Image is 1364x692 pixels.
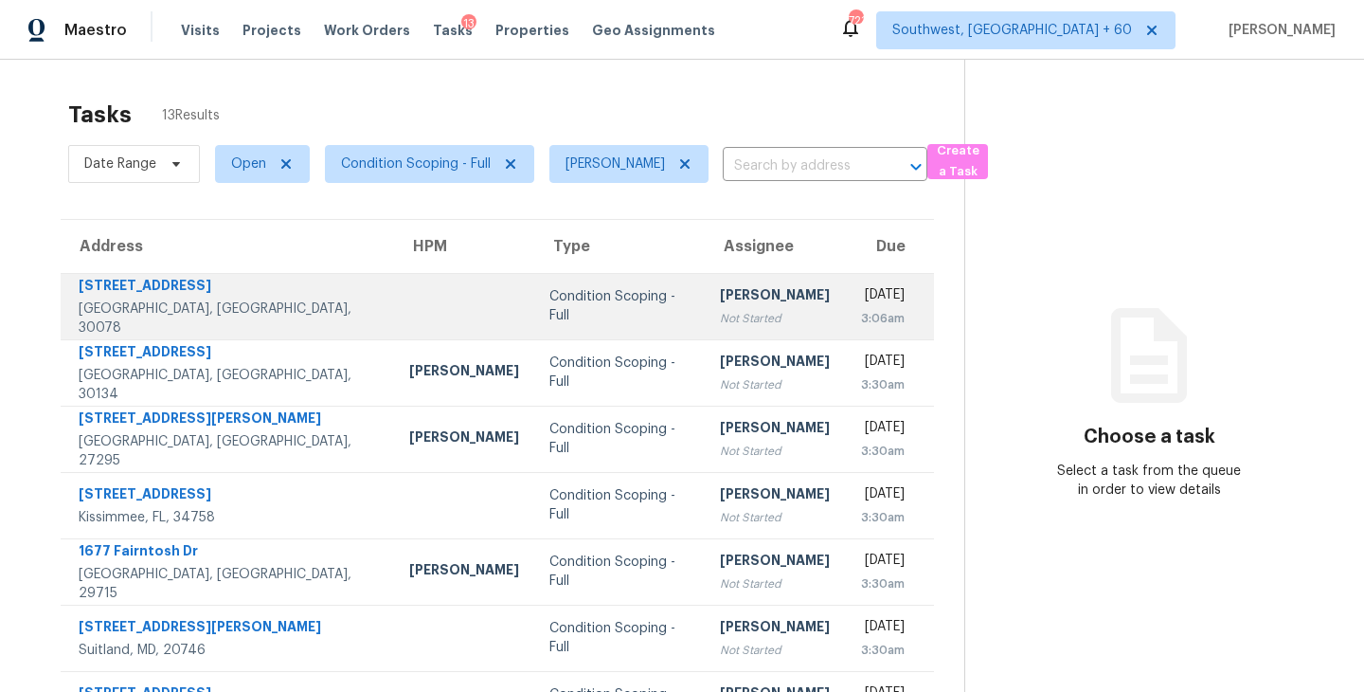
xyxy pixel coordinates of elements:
[242,21,301,40] span: Projects
[860,617,905,641] div: [DATE]
[341,155,491,173] span: Condition Scoping - Full
[549,486,690,524] div: Condition Scoping - Full
[860,442,905,461] div: 3:30am
[79,484,379,508] div: [STREET_ADDRESS]
[860,508,905,527] div: 3:30am
[79,432,379,470] div: [GEOGRAPHIC_DATA], [GEOGRAPHIC_DATA], 27295
[549,420,690,458] div: Condition Scoping - Full
[723,152,874,181] input: Search by address
[592,21,715,40] span: Geo Assignments
[565,155,665,173] span: [PERSON_NAME]
[892,21,1132,40] span: Southwest, [GEOGRAPHIC_DATA] + 60
[549,287,690,325] div: Condition Scoping - Full
[705,220,845,273] th: Assignee
[720,352,830,375] div: [PERSON_NAME]
[1221,21,1336,40] span: [PERSON_NAME]
[534,220,705,273] th: Type
[162,106,220,125] span: 13 Results
[937,140,978,184] span: Create a Task
[720,285,830,309] div: [PERSON_NAME]
[720,574,830,593] div: Not Started
[79,641,379,660] div: Suitland, MD, 20746
[860,574,905,593] div: 3:30am
[461,14,476,33] div: 13
[720,375,830,394] div: Not Started
[409,428,519,451] div: [PERSON_NAME]
[1057,462,1242,500] div: Select a task from the queue in order to view details
[79,541,379,565] div: 1677 Fairntosh Dr
[64,21,127,40] span: Maestro
[394,220,534,273] th: HPM
[79,366,379,404] div: [GEOGRAPHIC_DATA], [GEOGRAPHIC_DATA], 30134
[549,553,690,591] div: Condition Scoping - Full
[720,508,830,527] div: Not Started
[720,641,830,660] div: Not Started
[79,342,379,366] div: [STREET_ADDRESS]
[79,617,379,641] div: [STREET_ADDRESS][PERSON_NAME]
[79,508,379,527] div: Kissimmee, FL, 34758
[61,220,394,273] th: Address
[860,285,905,309] div: [DATE]
[720,617,830,641] div: [PERSON_NAME]
[860,641,905,660] div: 3:30am
[549,619,690,657] div: Condition Scoping - Full
[79,276,379,300] div: [STREET_ADDRESS]
[860,484,905,508] div: [DATE]
[860,352,905,375] div: [DATE]
[324,21,410,40] span: Work Orders
[720,484,830,508] div: [PERSON_NAME]
[903,154,929,180] button: Open
[84,155,156,173] span: Date Range
[860,551,905,574] div: [DATE]
[68,105,132,124] h2: Tasks
[1084,428,1215,446] h3: Choose a task
[549,354,690,392] div: Condition Scoping - Full
[860,418,905,442] div: [DATE]
[409,361,519,385] div: [PERSON_NAME]
[860,309,905,328] div: 3:06am
[720,418,830,442] div: [PERSON_NAME]
[860,375,905,394] div: 3:30am
[927,144,988,179] button: Create a Task
[720,442,830,461] div: Not Started
[849,11,862,30] div: 721
[845,220,934,273] th: Due
[79,565,379,603] div: [GEOGRAPHIC_DATA], [GEOGRAPHIC_DATA], 29715
[231,155,266,173] span: Open
[433,24,473,37] span: Tasks
[720,551,830,574] div: [PERSON_NAME]
[720,309,830,328] div: Not Started
[181,21,220,40] span: Visits
[409,560,519,584] div: [PERSON_NAME]
[79,300,379,337] div: [GEOGRAPHIC_DATA], [GEOGRAPHIC_DATA], 30078
[79,409,379,432] div: [STREET_ADDRESS][PERSON_NAME]
[495,21,569,40] span: Properties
